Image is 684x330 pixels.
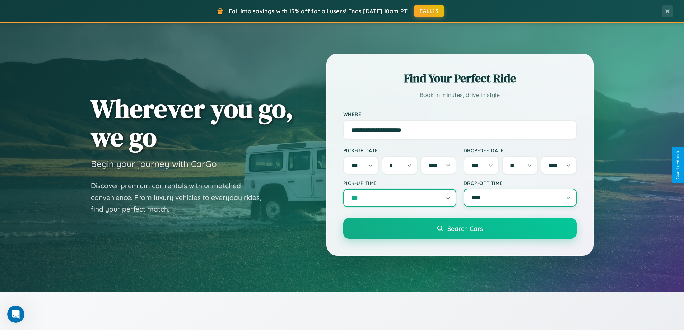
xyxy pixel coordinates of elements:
[464,147,577,153] label: Drop-off Date
[343,111,577,117] label: Where
[229,8,409,15] span: Fall into savings with 15% off for all users! Ends [DATE] 10am PT.
[7,306,24,323] iframe: Intercom live chat
[343,147,456,153] label: Pick-up Date
[343,218,577,239] button: Search Cars
[343,70,577,86] h2: Find Your Perfect Ride
[414,5,444,17] button: FALL15
[464,180,577,186] label: Drop-off Time
[447,224,483,232] span: Search Cars
[91,94,293,151] h1: Wherever you go, we go
[91,158,217,169] h3: Begin your journey with CarGo
[343,90,577,100] p: Book in minutes, drive in style
[91,180,270,215] p: Discover premium car rentals with unmatched convenience. From luxury vehicles to everyday rides, ...
[675,150,680,180] div: Give Feedback
[343,180,456,186] label: Pick-up Time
